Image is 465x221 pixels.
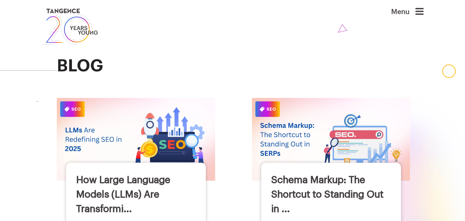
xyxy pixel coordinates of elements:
[252,98,411,180] img: Schema Markup: The Shortcut to Standing Out in SERPs
[64,107,69,112] img: Category Icon
[76,175,170,214] a: How Large Language Models (LLMs) Are Transformi...
[255,101,280,117] span: SEO
[57,57,424,76] h2: blog
[57,98,215,180] img: How Large Language Models (LLMs) Are Transforming SEO in 2025
[271,175,383,214] a: Schema Markup: The Shortcut to Standing Out in ...
[260,107,264,112] img: Category Icon
[60,101,85,117] span: SEO
[42,7,99,47] img: logo SVG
